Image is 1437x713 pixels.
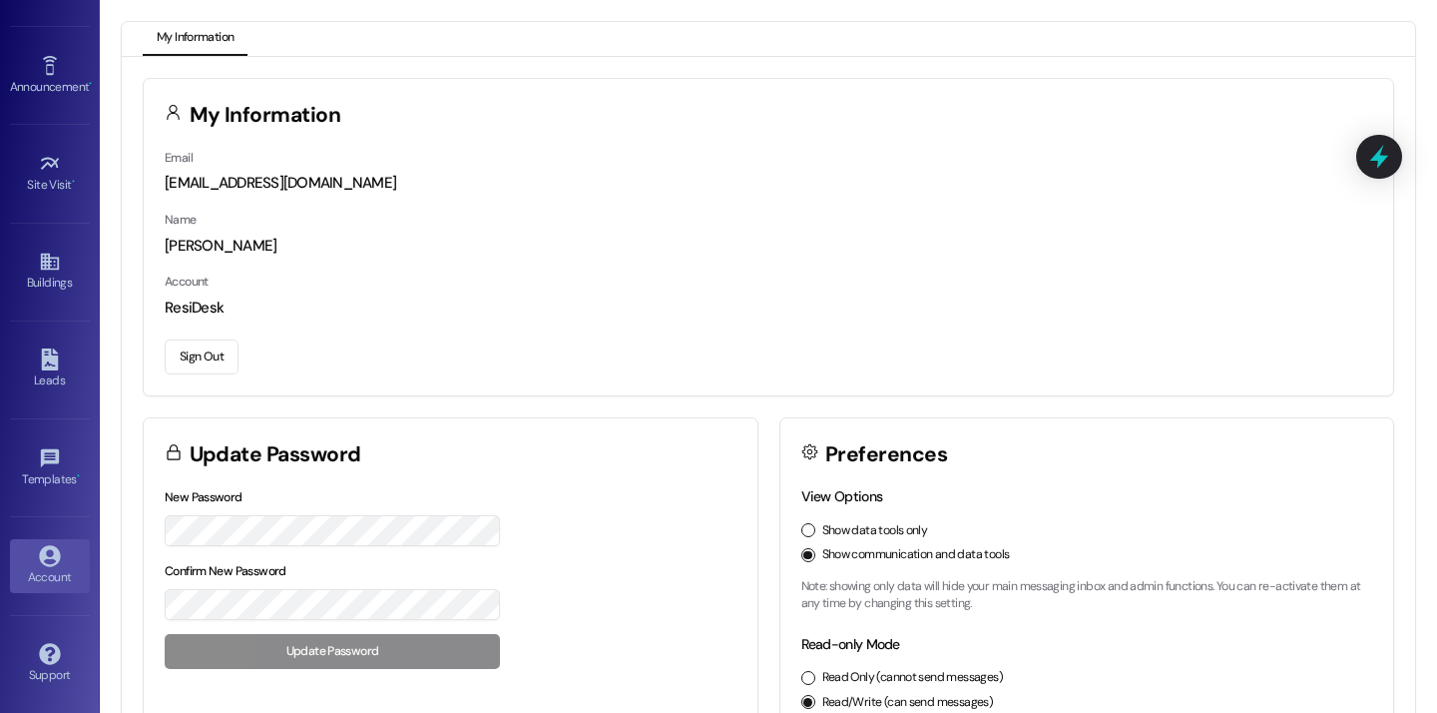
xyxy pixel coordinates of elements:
label: Read-only Mode [801,635,900,653]
div: ResiDesk [165,298,1372,319]
span: • [89,77,92,91]
label: Read Only (cannot send messages) [822,669,1003,687]
p: Note: showing only data will hide your main messaging inbox and admin functions. You can re-activ... [801,578,1373,613]
label: Email [165,150,193,166]
h3: Preferences [825,444,947,465]
button: My Information [143,22,247,56]
label: Show communication and data tools [822,546,1010,564]
a: Account [10,539,90,593]
label: Show data tools only [822,522,928,540]
div: [PERSON_NAME] [165,236,1372,257]
label: New Password [165,489,242,505]
a: Templates • [10,441,90,495]
label: Account [165,274,209,290]
label: Read/Write (can send messages) [822,694,994,712]
a: Buildings [10,245,90,299]
a: Leads [10,343,90,396]
h3: Update Password [190,444,361,465]
label: View Options [801,487,883,505]
label: Name [165,212,197,228]
a: Support [10,637,90,691]
h3: My Information [190,105,341,126]
span: • [77,469,80,483]
div: [EMAIL_ADDRESS][DOMAIN_NAME] [165,173,1372,194]
a: Site Visit • [10,147,90,201]
button: Sign Out [165,340,239,374]
span: • [72,175,75,189]
label: Confirm New Password [165,563,286,579]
